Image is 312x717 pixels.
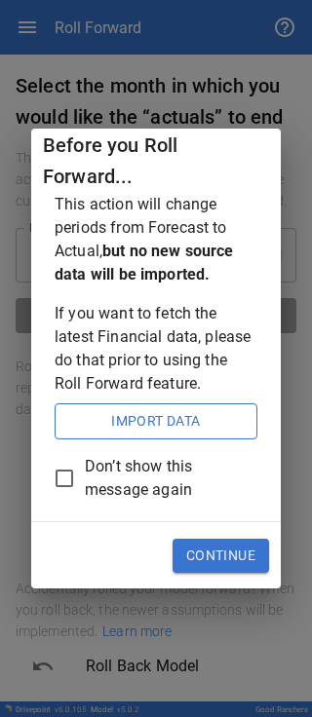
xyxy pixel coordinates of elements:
button: Continue [173,539,269,574]
span: but no new source data will be imported. [55,242,234,283]
div: Before you Roll Forward... [43,130,269,192]
button: Import Data [55,403,257,440]
span: Don’t show this message again [85,455,242,502]
p: This action will change periods from Forecast to Actual, [55,193,257,286]
p: If you want to fetch the latest Financial data, please do that prior to using the Roll Forward fe... [55,302,257,396]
